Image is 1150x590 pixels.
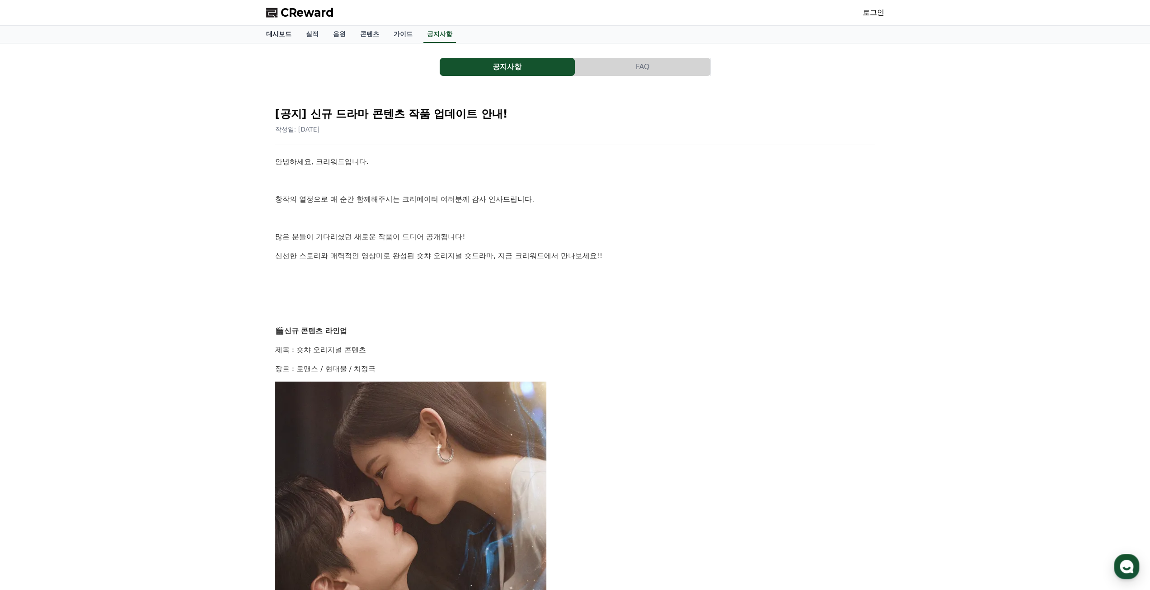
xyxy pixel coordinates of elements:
a: 설정 [117,287,174,309]
strong: 신규 콘텐츠 라인업 [284,326,347,335]
button: 공지사항 [440,58,575,76]
h2: [공지] 신규 드라마 콘텐츠 작품 업데이트 안내! [275,107,875,121]
p: 제목 : 숏챠 오리지널 콘텐츠 [275,344,875,356]
a: CReward [266,5,334,20]
span: 홈 [28,300,34,307]
span: 🎬 [275,326,284,335]
a: 대시보드 [259,26,299,43]
button: FAQ [575,58,710,76]
a: 콘텐츠 [353,26,386,43]
p: 창작의 열정으로 매 순간 함께해주시는 크리에이터 여러분께 감사 인사드립니다. [275,194,875,205]
a: 홈 [3,287,60,309]
a: 로그인 [863,7,884,18]
span: 작성일: [DATE] [275,126,320,133]
a: 대화 [60,287,117,309]
p: 많은 분들이 기다리셨던 새로운 작품이 드디어 공개됩니다! [275,231,875,243]
a: 실적 [299,26,326,43]
a: 음원 [326,26,353,43]
p: 안녕하세요, 크리워드입니다. [275,156,875,168]
p: 장르 : 로맨스 / 현대물 / 치정극 [275,363,875,375]
a: 가이드 [386,26,420,43]
span: 대화 [83,301,94,308]
span: CReward [281,5,334,20]
p: 신선한 스토리와 매력적인 영상미로 완성된 숏챠 오리지널 숏드라마, 지금 크리워드에서 만나보세요!! [275,250,875,262]
span: 설정 [140,300,150,307]
a: 공지사항 [423,26,456,43]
